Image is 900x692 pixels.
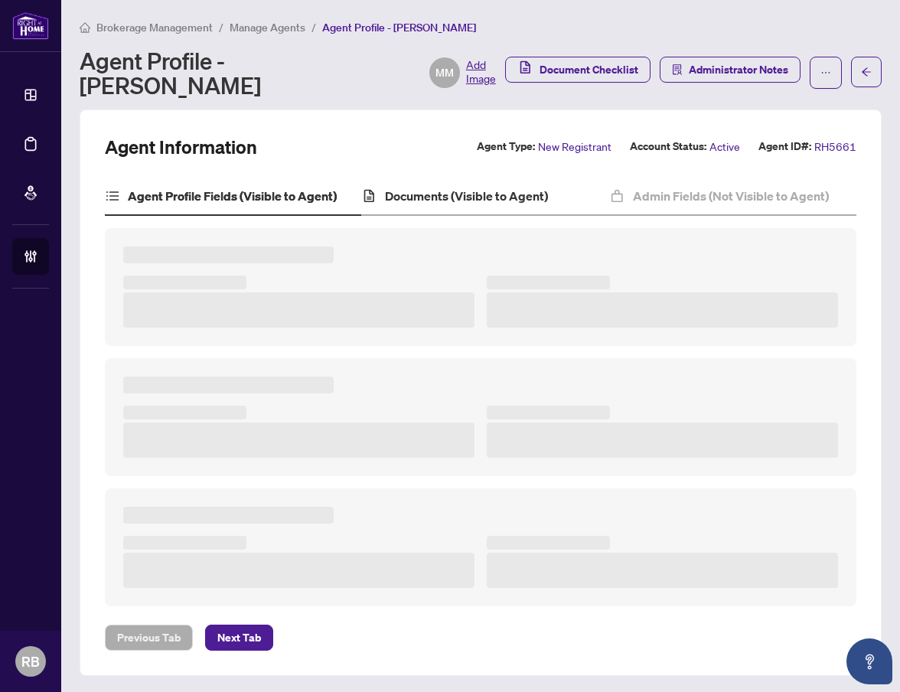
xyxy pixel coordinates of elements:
label: Agent Type: [477,138,535,155]
img: logo [12,11,49,40]
span: Administrator Notes [689,57,788,82]
li: / [219,18,223,36]
span: New Registrant [538,138,611,155]
h4: Agent Profile Fields (Visible to Agent) [128,187,337,205]
span: Active [709,138,740,155]
span: RH5661 [814,138,856,155]
span: Agent Profile - [PERSON_NAME] [322,21,476,34]
button: Previous Tab [105,625,193,651]
span: home [80,22,90,33]
button: Administrator Notes [660,57,801,83]
li: / [311,18,316,36]
h2: Agent Information [105,135,257,159]
label: Account Status: [630,138,706,155]
button: Open asap [846,638,892,684]
span: MM [435,64,454,81]
span: arrow-left [861,67,872,77]
span: Next Tab [217,625,261,650]
label: Agent ID#: [758,138,811,155]
div: Agent Profile - [PERSON_NAME] [80,48,496,97]
h4: Admin Fields (Not Visible to Agent) [633,187,829,205]
h4: Documents (Visible to Agent) [385,187,548,205]
span: Manage Agents [230,21,305,34]
span: Document Checklist [540,57,638,82]
span: Add Image [466,57,496,88]
button: Next Tab [205,625,273,651]
span: Brokerage Management [96,21,213,34]
button: Document Checklist [505,57,651,83]
span: solution [672,64,683,75]
span: RB [21,651,40,672]
span: ellipsis [820,67,831,78]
